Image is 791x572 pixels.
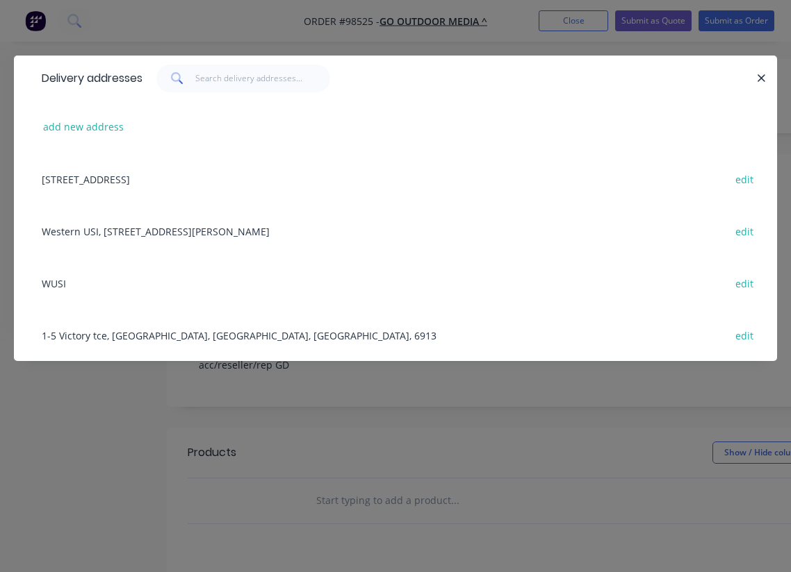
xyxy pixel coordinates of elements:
[35,56,142,101] div: Delivery addresses
[35,257,756,309] div: WUSI
[35,309,756,361] div: 1-5 Victory tce, [GEOGRAPHIC_DATA], [GEOGRAPHIC_DATA], [GEOGRAPHIC_DATA], 6913
[35,153,756,205] div: [STREET_ADDRESS]
[728,169,760,188] button: edit
[195,65,331,92] input: Search delivery addresses...
[35,205,756,257] div: Western USI, [STREET_ADDRESS][PERSON_NAME]
[728,326,760,344] button: edit
[728,221,760,240] button: edit
[36,117,131,136] button: add new address
[728,274,760,292] button: edit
